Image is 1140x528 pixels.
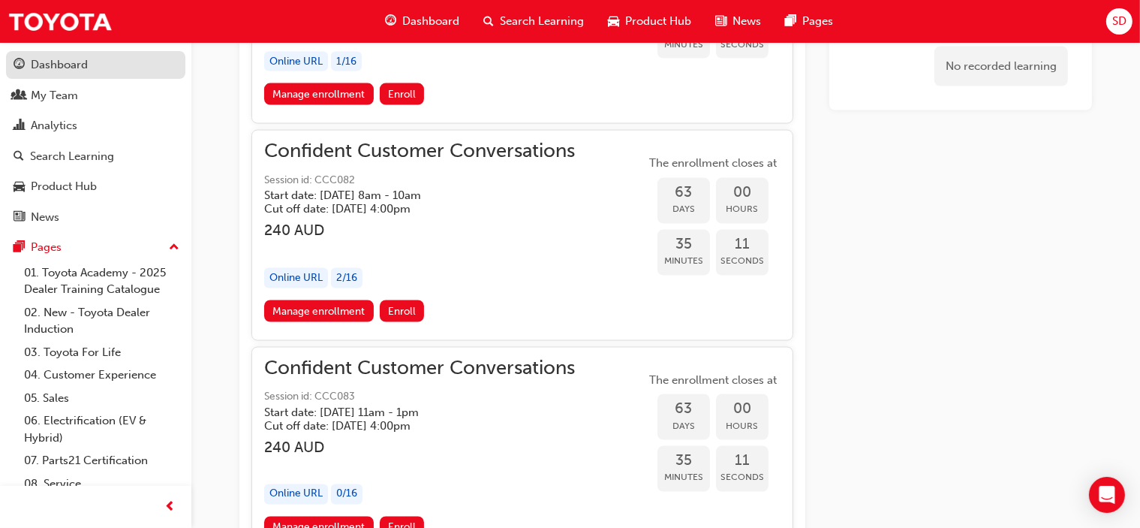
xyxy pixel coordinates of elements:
a: 08. Service [18,472,185,496]
span: 63 [657,184,710,201]
span: The enrollment closes at [645,372,781,389]
span: guage-icon [14,59,25,72]
div: 1 / 16 [331,52,362,72]
div: Pages [31,239,62,256]
span: Session id: CCC083 [264,388,575,406]
a: 01. Toyota Academy - 2025 Dealer Training Catalogue [18,261,185,301]
a: Product Hub [6,173,185,201]
span: The enrollment closes at [645,155,781,172]
span: Seconds [716,252,769,270]
span: 63 [657,400,710,418]
div: Online URL [264,52,328,72]
span: news-icon [715,12,726,31]
span: car-icon [608,12,619,31]
h5: Cut off date: [DATE] 4:00pm [264,419,551,433]
a: news-iconNews [703,6,773,37]
a: Manage enrollment [264,83,374,105]
button: Enroll [380,300,425,322]
span: 11 [716,452,769,469]
span: Seconds [716,36,769,53]
img: Trak [8,5,113,38]
button: Enroll [380,83,425,105]
div: Product Hub [31,178,97,195]
span: prev-icon [165,498,176,517]
div: 0 / 16 [331,484,362,505]
span: Search Learning [500,13,584,30]
span: Session id: CCC082 [264,172,575,189]
span: Pages [802,13,833,30]
a: 07. Parts21 Certification [18,449,185,472]
div: No recorded learning [934,47,1068,86]
span: Dashboard [402,13,459,30]
a: News [6,204,185,231]
span: search-icon [14,150,24,164]
a: 04. Customer Experience [18,364,185,387]
span: Product Hub [625,13,691,30]
span: car-icon [14,180,25,194]
a: 05. Sales [18,387,185,410]
a: car-iconProduct Hub [596,6,703,37]
a: 03. Toyota For Life [18,341,185,364]
h3: 240 AUD [264,439,575,456]
a: search-iconSearch Learning [471,6,596,37]
button: Pages [6,234,185,261]
span: 35 [657,452,710,469]
a: My Team [6,82,185,110]
span: Days [657,418,710,435]
button: SD [1106,8,1132,35]
h5: Start date: [DATE] 8am - 10am [264,189,551,202]
div: Open Intercom Messenger [1089,477,1125,513]
span: Confident Customer Conversations [264,143,575,160]
span: Hours [716,418,769,435]
span: Minutes [657,469,710,487]
span: Days [657,201,710,218]
span: Confident Customer Conversations [264,360,575,377]
a: Search Learning [6,143,185,170]
span: up-icon [169,238,179,258]
div: Analytics [31,117,77,134]
span: Hours [716,201,769,218]
span: 00 [716,400,769,418]
div: Online URL [264,484,328,505]
a: guage-iconDashboard [373,6,471,37]
a: Analytics [6,112,185,140]
div: Online URL [264,268,328,288]
button: Confident Customer ConversationsSession id: CCC082Start date: [DATE] 8am - 10am Cut off date: [DA... [264,143,781,327]
a: Manage enrollment [264,300,374,322]
span: news-icon [14,211,25,225]
span: 35 [657,236,710,253]
span: Minutes [657,36,710,53]
span: chart-icon [14,119,25,133]
h5: Start date: [DATE] 11am - 1pm [264,406,551,419]
a: Dashboard [6,51,185,79]
div: News [31,209,59,226]
h5: Cut off date: [DATE] 4:00pm [264,202,551,216]
div: My Team [31,87,78,104]
a: 06. Electrification (EV & Hybrid) [18,409,185,449]
span: SD [1112,13,1126,30]
span: 00 [716,184,769,201]
span: pages-icon [14,241,25,255]
div: Dashboard [31,56,88,74]
span: people-icon [14,89,25,103]
a: 02. New - Toyota Dealer Induction [18,301,185,341]
h3: 240 AUD [264,222,575,239]
span: search-icon [483,12,494,31]
button: DashboardMy TeamAnalyticsSearch LearningProduct HubNews [6,48,185,234]
span: 11 [716,236,769,253]
a: pages-iconPages [773,6,845,37]
span: Minutes [657,252,710,270]
div: 2 / 16 [331,268,362,288]
span: pages-icon [785,12,796,31]
div: Search Learning [30,148,114,165]
span: guage-icon [385,12,396,31]
span: News [732,13,761,30]
span: Seconds [716,469,769,487]
span: Enroll [388,305,416,318]
span: Enroll [388,88,416,101]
